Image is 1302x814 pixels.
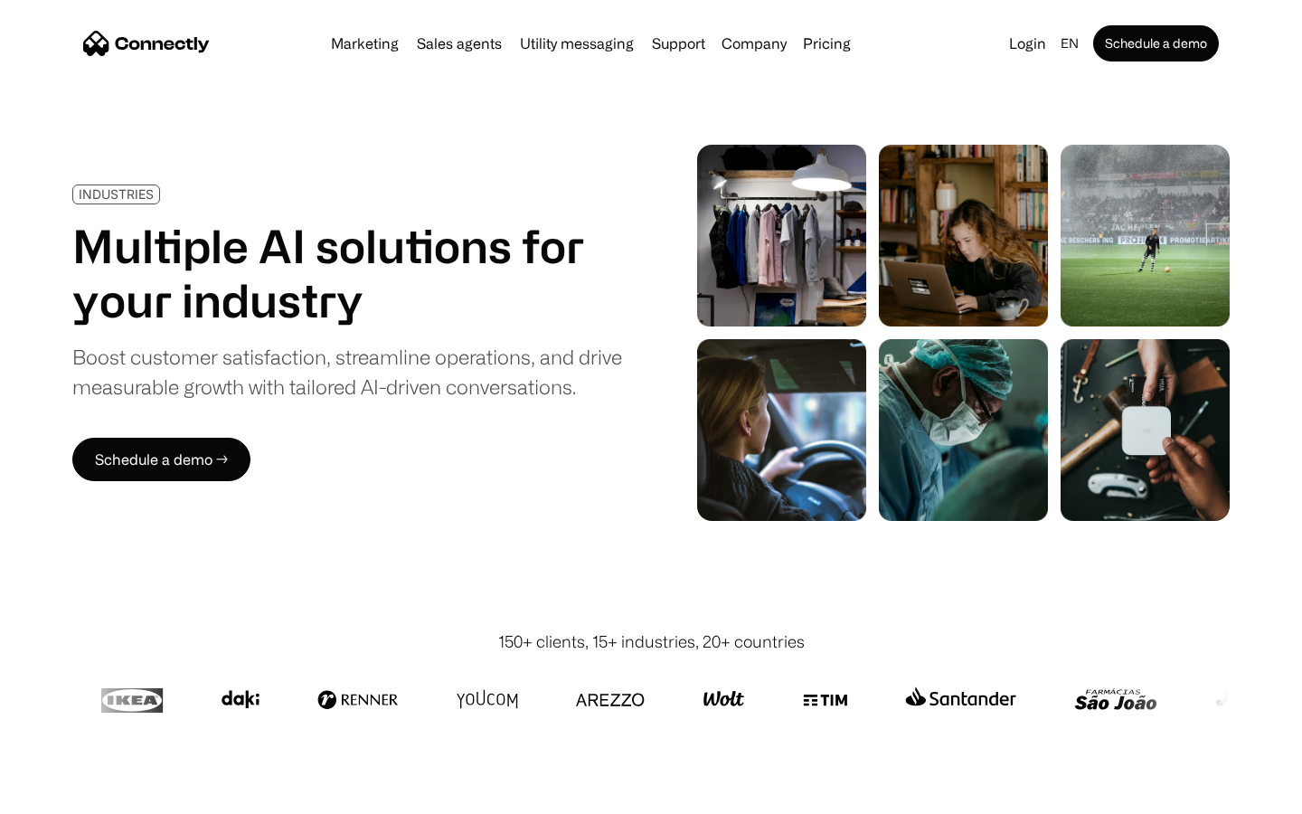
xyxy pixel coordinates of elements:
a: Pricing [796,36,858,51]
a: Sales agents [410,36,509,51]
div: 150+ clients, 15+ industries, 20+ countries [498,629,805,654]
a: Login [1002,31,1053,56]
div: en [1061,31,1079,56]
div: Company [722,31,787,56]
ul: Language list [36,782,108,808]
div: Boost customer satisfaction, streamline operations, and drive measurable growth with tailored AI-... [72,342,622,402]
aside: Language selected: English [18,781,108,808]
a: Support [645,36,712,51]
a: Schedule a demo [1093,25,1219,62]
a: Schedule a demo → [72,438,250,481]
h1: Multiple AI solutions for your industry [72,219,622,327]
div: INDUSTRIES [79,187,154,201]
a: Utility messaging [513,36,641,51]
a: Marketing [324,36,406,51]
